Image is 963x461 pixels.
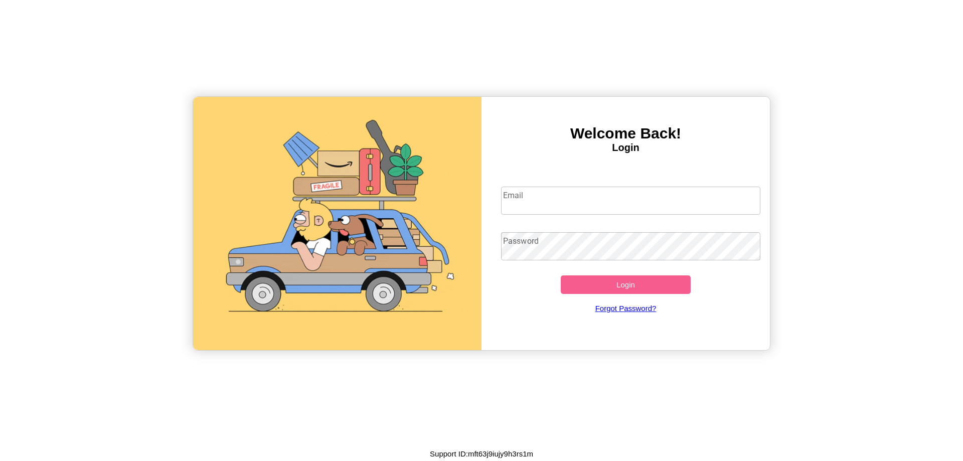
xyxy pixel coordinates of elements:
[561,275,691,294] button: Login
[193,97,481,350] img: gif
[496,294,756,323] a: Forgot Password?
[430,447,533,460] p: Support ID: mft63j9iujy9h3rs1m
[481,125,770,142] h3: Welcome Back!
[481,142,770,153] h4: Login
